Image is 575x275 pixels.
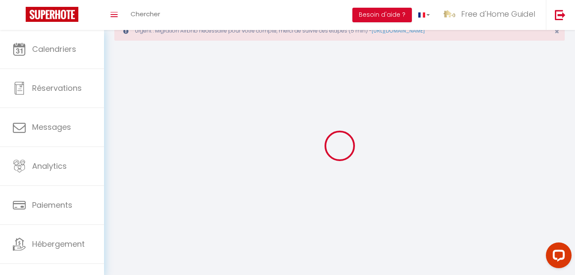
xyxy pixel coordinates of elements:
span: Chercher [131,9,160,18]
span: Hébergement [32,239,85,249]
button: Besoin d'aide ? [352,8,412,22]
span: Analytics [32,161,67,171]
img: ... [443,8,456,21]
iframe: LiveChat chat widget [539,239,575,275]
span: Calendriers [32,44,76,54]
span: × [554,26,559,37]
div: Urgent : Migration Airbnb nécessaire pour votre compte, merci de suivre ces étapes (5 min) - [114,21,565,41]
span: Réservations [32,83,82,93]
span: Paiements [32,200,72,210]
a: [URL][DOMAIN_NAME] [372,27,425,34]
span: Messages [32,122,71,132]
button: Close [554,28,559,36]
img: Super Booking [26,7,78,22]
img: logout [555,9,566,20]
span: Free d'Home Guidel [461,9,535,19]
